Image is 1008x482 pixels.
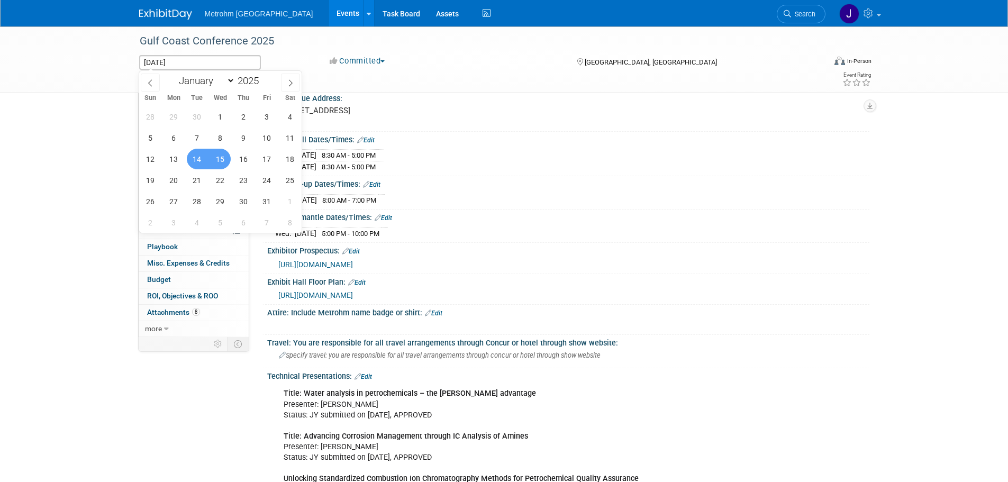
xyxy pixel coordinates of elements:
input: Event Start Date - End Date [139,55,261,70]
a: ROI, Objectives & ROO [139,288,249,304]
a: Event Information [139,93,249,108]
span: October 30, 2025 [233,191,254,212]
span: November 7, 2025 [257,212,277,233]
span: September 28, 2025 [140,106,161,127]
span: 8:00 AM - 7:00 PM [322,196,376,204]
span: October 4, 2025 [280,106,301,127]
a: Playbook [139,239,249,255]
div: Event Venue Address: [267,90,869,104]
div: Exhibit Hall Dates/Times: [267,132,869,145]
div: Exhibit Hall Floor Plan: [267,274,869,288]
span: November 8, 2025 [280,212,301,233]
span: October 17, 2025 [257,149,277,169]
span: Tasks [146,226,165,235]
span: [GEOGRAPHIC_DATA], [GEOGRAPHIC_DATA] [585,58,717,66]
span: ROI, Objectives & ROO [147,292,218,300]
span: October 22, 2025 [210,170,231,190]
a: Edit [425,310,442,317]
span: November 2, 2025 [140,212,161,233]
span: September 30, 2025 [187,106,207,127]
span: October 8, 2025 [210,128,231,148]
a: Travel Reservations [139,141,249,157]
span: Sat [278,95,302,102]
span: October 16, 2025 [233,149,254,169]
span: October 5, 2025 [140,128,161,148]
span: Search [791,10,815,18]
a: Search [777,5,825,23]
a: Edit [363,181,380,188]
span: November 6, 2025 [233,212,254,233]
td: [DATE] [295,194,317,205]
input: Year [235,75,267,87]
select: Month [174,74,235,87]
span: 8:30 AM - 5:00 PM [322,151,376,159]
a: Misc. Expenses & Credits [139,256,249,271]
span: Attachments [147,308,200,316]
span: October 12, 2025 [140,149,161,169]
div: Booth Set-up Dates/Times: [267,176,869,190]
span: September 29, 2025 [164,106,184,127]
img: Format-Inperson.png [834,57,845,65]
img: Joanne Yam [839,4,859,24]
b: Title: Water analysis in petrochemicals – the [PERSON_NAME] advantage [284,389,536,398]
span: October 20, 2025 [164,170,184,190]
b: Title: Advancing Corrosion Management through IC Analysis of Amines [284,432,528,441]
span: Thu [232,95,255,102]
a: Edit [375,214,392,222]
a: [URL][DOMAIN_NAME] [278,260,353,269]
a: Edit [348,279,366,286]
a: Attachments8 [139,305,249,321]
span: Playbook [147,242,178,251]
a: Edit [342,248,360,255]
div: Event Rating [842,72,871,78]
span: Misc. Expenses & Credits [147,259,230,267]
span: October 21, 2025 [187,170,207,190]
div: Exhibitor Prospectus: [267,243,869,257]
a: Booth [139,109,249,125]
span: October 13, 2025 [164,149,184,169]
a: Staff5 [139,125,249,141]
span: Specify travel: you are responsible for all travel arrangements through concur or hotel through s... [279,351,601,359]
span: October 15, 2025 [210,149,231,169]
span: October 19, 2025 [140,170,161,190]
td: Toggle Event Tabs [227,337,249,351]
span: October 26, 2025 [140,191,161,212]
a: Shipments1 [139,190,249,206]
a: [URL][DOMAIN_NAME] [278,291,353,299]
a: Budget [139,272,249,288]
div: Attire: Include Metrohm name badge or shirt: [267,305,869,319]
span: 8 [192,308,200,316]
span: October 28, 2025 [187,191,207,212]
span: October 27, 2025 [164,191,184,212]
div: In-Person [847,57,871,65]
span: October 23, 2025 [233,170,254,190]
div: Technical Presentations: [267,368,869,382]
a: Edit [357,137,375,144]
span: October 7, 2025 [187,128,207,148]
span: Fri [255,95,278,102]
div: Gulf Coast Conference 2025 [136,32,810,51]
span: October 9, 2025 [233,128,254,148]
td: [DATE] [295,150,316,161]
span: October 2, 2025 [233,106,254,127]
pre: [STREET_ADDRESS] [279,106,506,115]
span: November 5, 2025 [210,212,231,233]
span: October 3, 2025 [257,106,277,127]
div: Booth Dismantle Dates/Times: [267,210,869,223]
div: Travel: You are responsible for all travel arrangements through Concur or hotel through show webs... [267,335,869,348]
div: Event Format [763,55,872,71]
a: Edit [355,373,372,380]
td: [DATE] [295,228,316,239]
span: November 4, 2025 [187,212,207,233]
span: more [145,324,162,333]
span: Budget [147,275,171,284]
span: October 1, 2025 [210,106,231,127]
span: 8:30 AM - 5:00 PM [322,163,376,171]
span: Metrohm [GEOGRAPHIC_DATA] [205,10,313,18]
a: Tasks [139,223,249,239]
img: ExhibitDay [139,9,192,20]
span: October 11, 2025 [280,128,301,148]
span: Sun [139,95,162,102]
